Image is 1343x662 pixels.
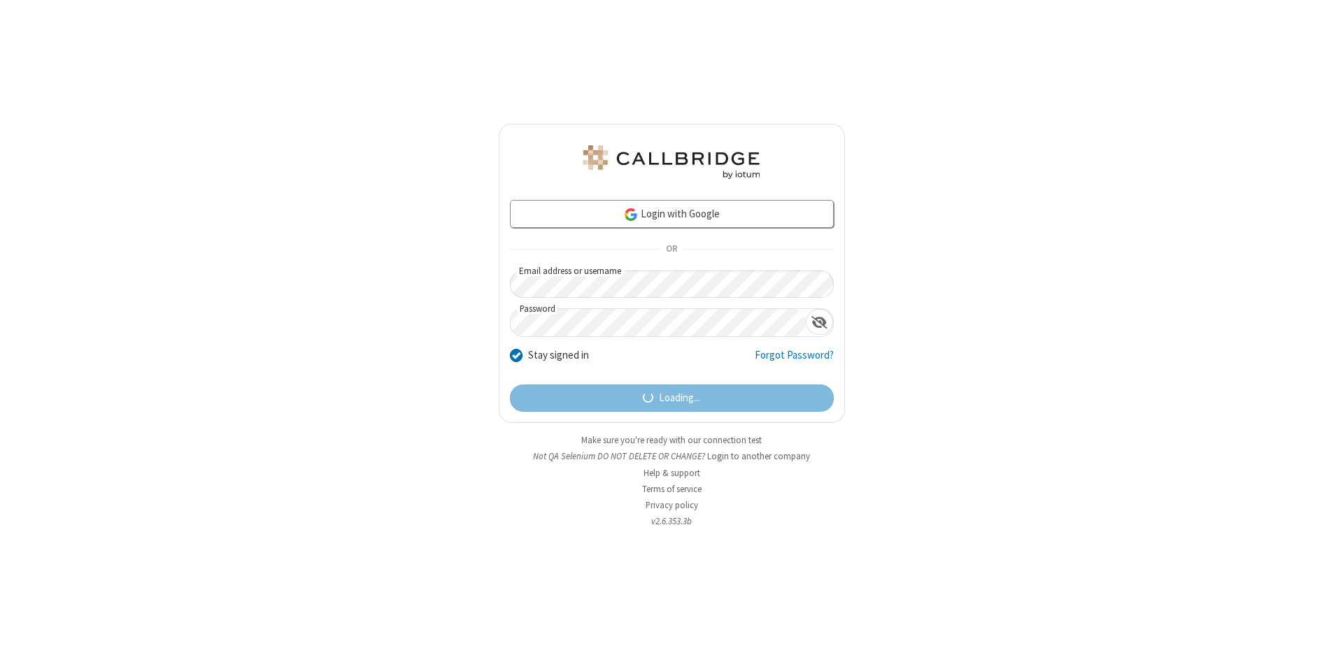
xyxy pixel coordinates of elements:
a: Privacy policy [646,499,698,511]
input: Password [511,309,806,336]
button: Loading... [510,384,834,412]
li: v2.6.353.3b [499,515,845,528]
a: Make sure you're ready with our connection test [581,434,762,446]
li: Not QA Selenium DO NOT DELETE OR CHANGE? [499,449,845,463]
input: Email address or username [510,271,834,298]
img: google-icon.png [623,207,639,222]
a: Forgot Password? [755,347,834,374]
span: Loading... [659,390,700,406]
iframe: Chat [1308,626,1333,652]
img: QA Selenium DO NOT DELETE OR CHANGE [581,145,762,179]
label: Stay signed in [528,347,589,364]
a: Terms of service [642,483,702,495]
a: Login with Google [510,200,834,228]
span: OR [660,240,683,259]
div: Show password [806,309,833,335]
button: Login to another company [707,449,810,463]
a: Help & support [644,467,700,479]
